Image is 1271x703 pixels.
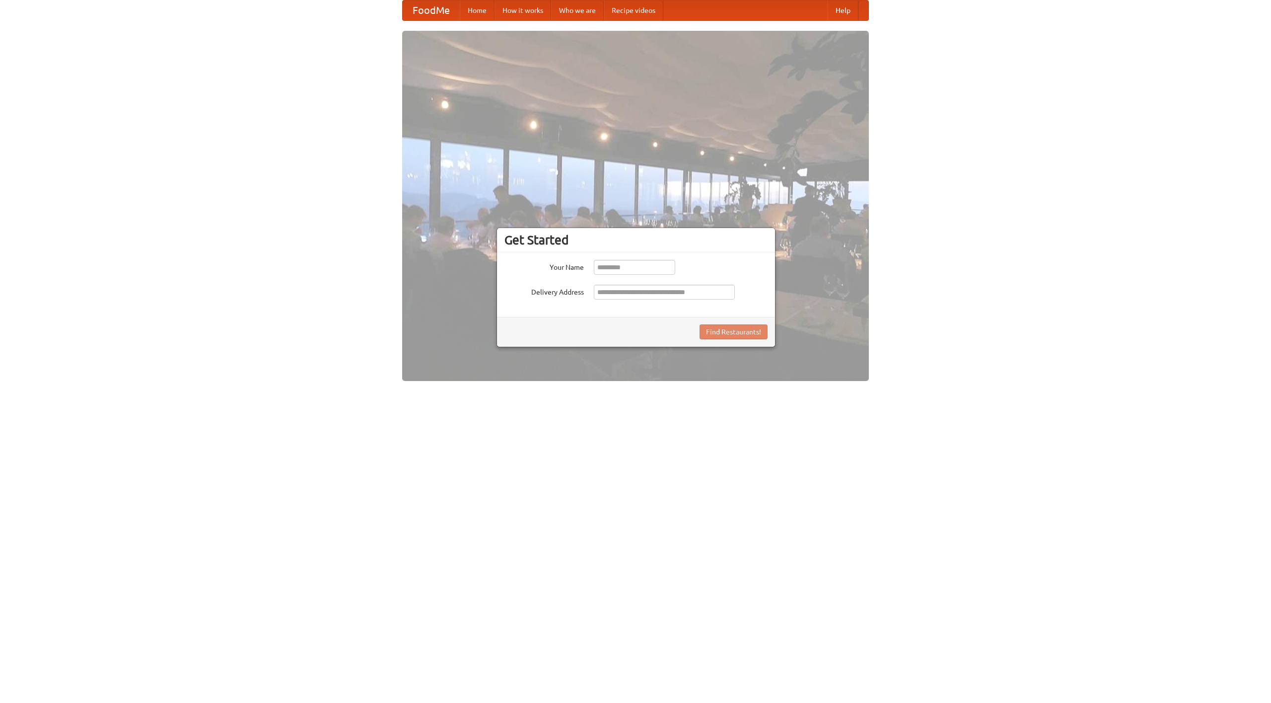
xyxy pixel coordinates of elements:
button: Find Restaurants! [700,324,768,339]
a: Recipe videos [604,0,663,20]
a: Home [460,0,494,20]
a: How it works [494,0,551,20]
a: Who we are [551,0,604,20]
h3: Get Started [504,233,768,247]
a: Help [828,0,858,20]
label: Delivery Address [504,285,584,297]
a: FoodMe [403,0,460,20]
label: Your Name [504,260,584,272]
